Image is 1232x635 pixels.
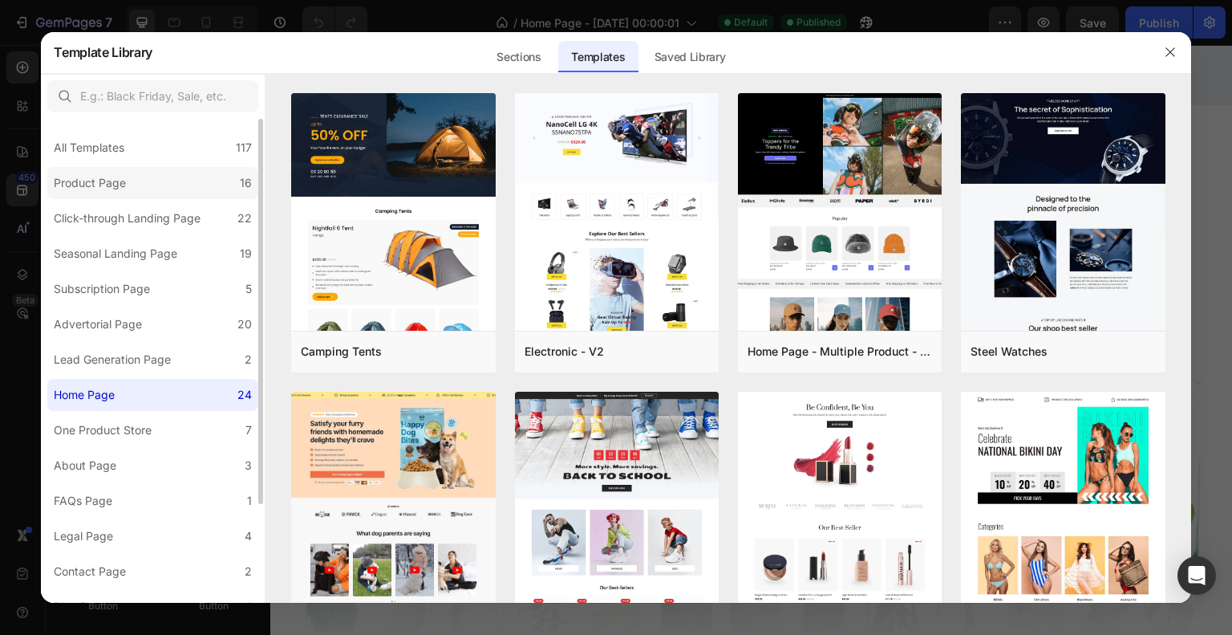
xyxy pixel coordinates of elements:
div: 2 [245,350,252,369]
div: 117 [236,138,252,157]
div: Advertorial Page [54,315,142,334]
div: 7 [245,421,252,440]
div: 4 [245,527,252,546]
div: Click-through Landing Page [54,209,201,228]
div: FAQs Page [54,491,112,511]
h2: Template Library [54,31,152,73]
div: One Product Store [54,421,152,440]
div: Saved Library [642,41,739,73]
div: 22 [237,209,252,228]
p: We're passionate about bringing out the most innovative and natural skincare products. [14,230,949,250]
div: Home Page [54,385,115,405]
div: 19 [240,244,252,263]
div: Product Page [54,173,126,193]
h2: Fall in love with healthy glowing skin [12,176,950,216]
div: 16 [240,173,252,193]
div: 1 [247,491,252,511]
div: Sections [484,41,553,73]
div: 3 [245,456,252,475]
div: Seasonal Landing Page [54,244,177,263]
div: 24 [237,385,252,405]
div: Blog Post [54,597,103,617]
div: Legal Page [54,527,113,546]
div: Electronic - V2 [525,342,604,361]
div: About Page [54,456,116,475]
div: All Templates [54,138,124,157]
div: Templates [558,41,638,73]
input: E.g.: Black Friday, Sale, etc. [47,80,258,112]
img: tent.png [291,93,495,539]
div: 4 [245,597,252,617]
div: Subscription Page [54,279,150,299]
div: Camping Tents [301,342,382,361]
img: Alt Image [12,277,950,588]
div: Steel Watches [971,342,1048,361]
div: Contact Page [54,562,126,581]
div: 20 [237,315,252,334]
div: 2 [245,562,252,581]
div: Lead Generation Page [54,350,171,369]
div: Open Intercom Messenger [1177,556,1216,595]
div: Home Page - Multiple Product - Apparel - Style 4 [748,342,932,361]
div: 5 [245,279,252,299]
div: Shop organic products [73,6,213,26]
